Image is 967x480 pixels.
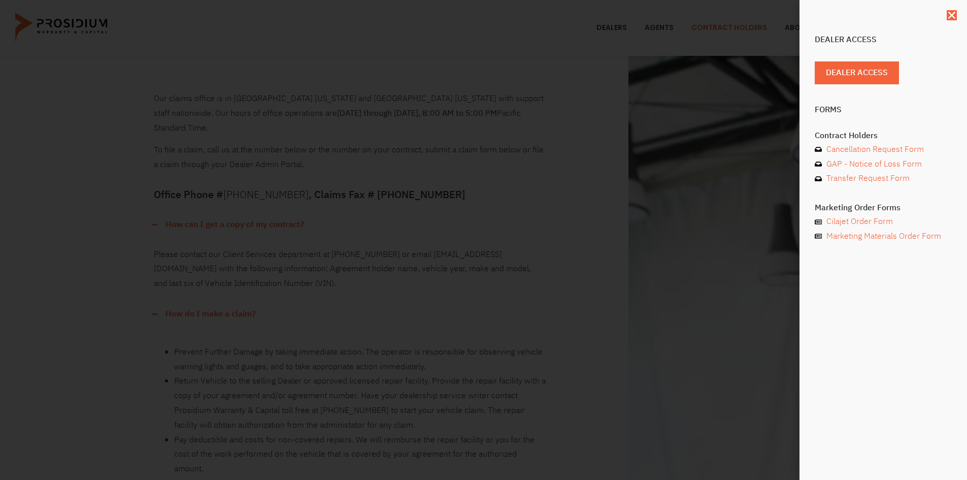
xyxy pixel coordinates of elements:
h4: Forms [815,106,952,114]
a: GAP - Notice of Loss Form [815,157,952,172]
h4: Contract Holders [815,132,952,140]
a: Dealer Access [815,61,899,84]
span: Cilajet Order Form [824,214,893,229]
span: Cancellation Request Form [824,142,924,157]
span: GAP - Notice of Loss Form [824,157,922,172]
a: Marketing Materials Order Form [815,229,952,244]
span: Transfer Request Form [824,171,910,186]
a: Cancellation Request Form [815,142,952,157]
a: Transfer Request Form [815,171,952,186]
span: Dealer Access [826,66,888,80]
a: Close [947,10,957,20]
h4: Marketing Order Forms [815,204,952,212]
span: Marketing Materials Order Form [824,229,941,244]
h4: Dealer Access [815,36,952,44]
a: Cilajet Order Form [815,214,952,229]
